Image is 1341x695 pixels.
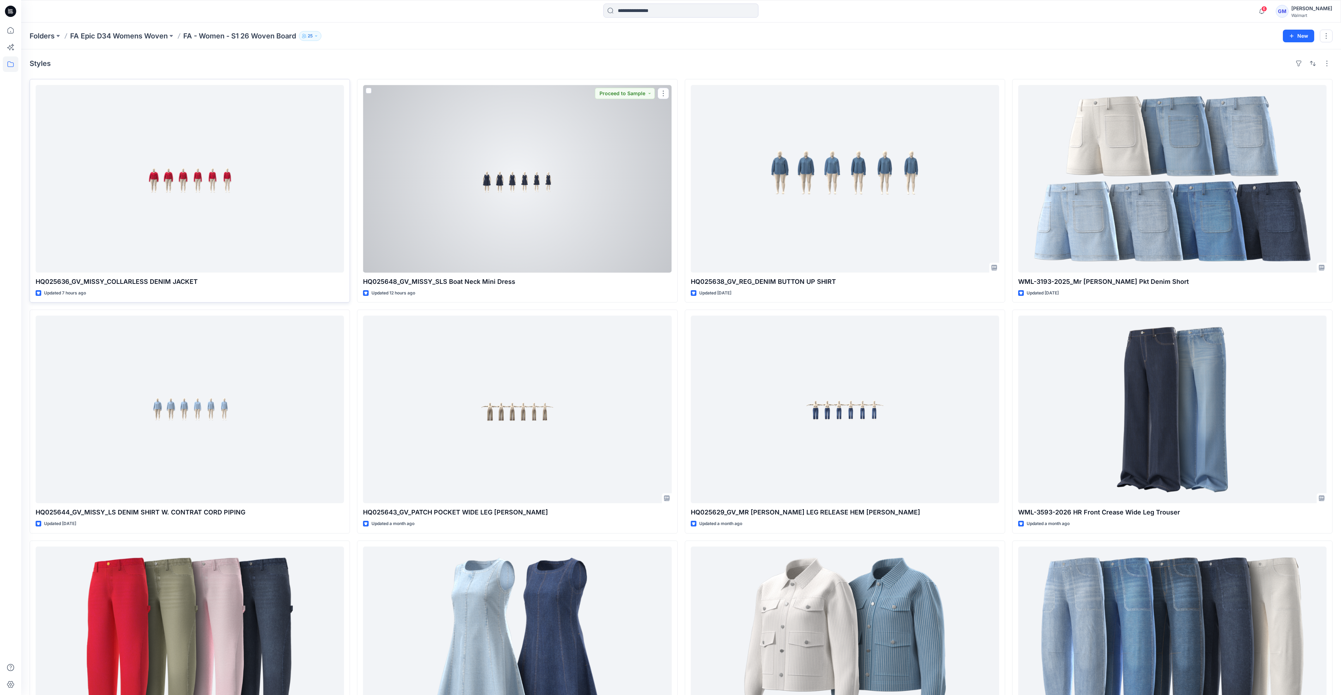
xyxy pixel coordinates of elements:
[30,31,55,41] a: Folders
[36,277,344,287] p: HQ025636_GV_MISSY_COLLARLESS DENIM JACKET
[36,316,344,503] a: HQ025644_GV_MISSY_LS DENIM SHIRT W. CONTRAT CORD PIPING
[1018,277,1327,287] p: WML-3193-2025_Mr [PERSON_NAME] Pkt Denim Short
[1018,507,1327,517] p: WML-3593-2026 HR Front Crease Wide Leg Trouser
[44,289,86,297] p: Updated 7 hours ago
[363,85,671,273] a: HQ025648_GV_MISSY_SLS Boat Neck Mini Dress
[30,59,51,68] h4: Styles
[1283,30,1314,42] button: New
[371,289,415,297] p: Updated 12 hours ago
[691,316,999,503] a: HQ025629_GV_MR WIDE LEG RELEASE HEM JEN
[691,507,999,517] p: HQ025629_GV_MR [PERSON_NAME] LEG RELEASE HEM [PERSON_NAME]
[36,507,344,517] p: HQ025644_GV_MISSY_LS DENIM SHIRT W. CONTRAT CORD PIPING
[1018,316,1327,503] a: WML-3593-2026 HR Front Crease Wide Leg Trouser
[363,507,671,517] p: HQ025643_GV_PATCH POCKET WIDE LEG [PERSON_NAME]
[371,520,414,528] p: Updated a month ago
[299,31,321,41] button: 25
[44,520,76,528] p: Updated [DATE]
[1291,13,1332,18] div: Walmart
[699,520,742,528] p: Updated a month ago
[1018,85,1327,273] a: WML-3193-2025_Mr Patch Pkt Denim Short
[70,31,168,41] a: FA Epic D34 Womens Woven
[363,316,671,503] a: HQ025643_GV_PATCH POCKET WIDE LEG JEAN
[363,277,671,287] p: HQ025648_GV_MISSY_SLS Boat Neck Mini Dress
[1027,289,1059,297] p: Updated [DATE]
[1261,6,1267,12] span: 6
[1027,520,1070,528] p: Updated a month ago
[183,31,296,41] p: FA - Women - S1 26 Woven Board
[699,289,731,297] p: Updated [DATE]
[691,277,999,287] p: HQ025638_GV_REG_DENIM BUTTON UP SHIRT
[691,85,999,273] a: HQ025638_GV_REG_DENIM BUTTON UP SHIRT
[1276,5,1288,18] div: GM
[1291,4,1332,13] div: [PERSON_NAME]
[308,32,313,40] p: 25
[36,85,344,273] a: HQ025636_GV_MISSY_COLLARLESS DENIM JACKET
